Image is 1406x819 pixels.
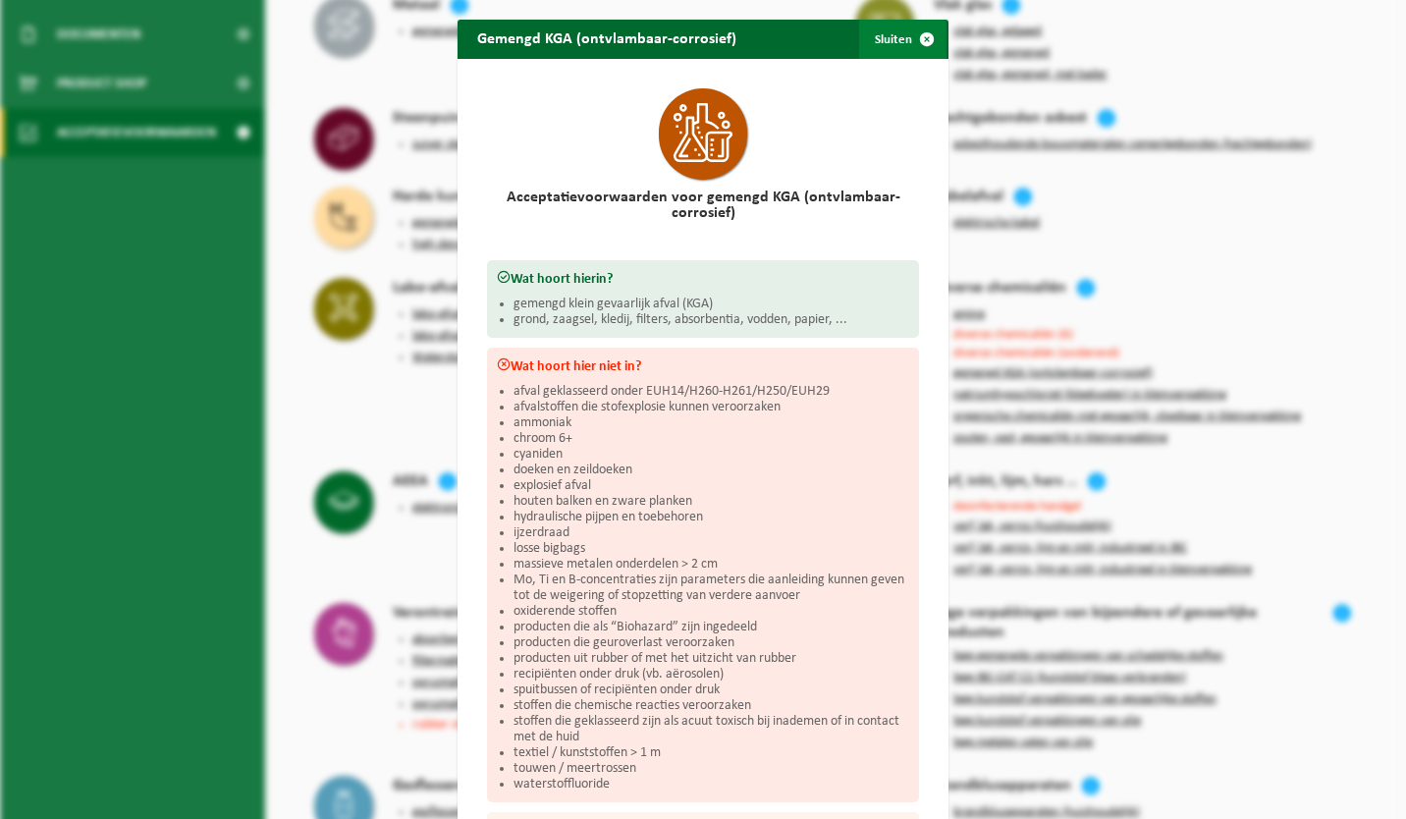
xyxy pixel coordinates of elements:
li: hydraulische pijpen en toebehoren [514,510,909,525]
h3: Wat hoort hier niet in? [497,357,909,374]
li: producten die als “Biohazard” zijn ingedeeld [514,620,909,635]
li: ammoniak [514,415,909,431]
li: touwen / meertrossen [514,761,909,777]
li: gemengd klein gevaarlijk afval (KGA) [514,297,909,312]
h3: Wat hoort hierin? [497,270,909,287]
li: oxiderende stoffen [514,604,909,620]
li: spuitbussen of recipiënten onder druk [514,682,909,698]
li: doeken en zeildoeken [514,463,909,478]
h2: Gemengd KGA (ontvlambaar-corrosief) [458,20,756,57]
li: ijzerdraad [514,525,909,541]
li: houten balken en zware planken [514,494,909,510]
li: stoffen die geklasseerd zijn als acuut toxisch bij inademen of in contact met de huid [514,714,909,745]
li: producten die geuroverlast veroorzaken [514,635,909,651]
li: losse bigbags [514,541,909,557]
li: cyaniden [514,447,909,463]
button: Sluiten [859,20,946,59]
li: recipiënten onder druk (vb. aërosolen) [514,667,909,682]
li: afvalstoffen die stofexplosie kunnen veroorzaken [514,400,909,415]
li: explosief afval [514,478,909,494]
li: Mo, Ti en B-concentraties zijn parameters die aanleiding kunnen geven tot de weigering of stopzet... [514,573,909,604]
li: producten uit rubber of met het uitzicht van rubber [514,651,909,667]
h2: Acceptatievoorwaarden voor gemengd KGA (ontvlambaar-corrosief) [487,190,919,221]
li: afval geklasseerd onder EUH14/H260-H261/H250/EUH29 [514,384,909,400]
li: waterstoffluoride [514,777,909,792]
li: grond, zaagsel, kledij, filters, absorbentia, vodden, papier, ... [514,312,909,328]
li: textiel / kunststoffen > 1 m [514,745,909,761]
li: stoffen die chemische reacties veroorzaken [514,698,909,714]
li: chroom 6+ [514,431,909,447]
li: massieve metalen onderdelen > 2 cm [514,557,909,573]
